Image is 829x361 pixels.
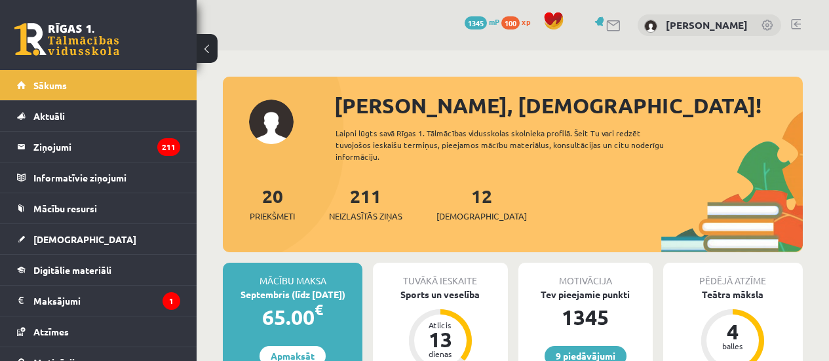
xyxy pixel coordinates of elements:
legend: Maksājumi [33,286,180,316]
a: 1345 mP [465,16,499,27]
a: Atzīmes [17,316,180,347]
span: Sākums [33,79,67,91]
div: Tuvākā ieskaite [373,263,507,288]
div: [PERSON_NAME], [DEMOGRAPHIC_DATA]! [334,90,803,121]
span: xp [522,16,530,27]
span: Priekšmeti [250,210,295,223]
a: Informatīvie ziņojumi [17,162,180,193]
a: [PERSON_NAME] [666,18,748,31]
a: Mācību resursi [17,193,180,223]
div: Motivācija [518,263,653,288]
div: Teātra māksla [663,288,803,301]
span: Atzīmes [33,326,69,337]
span: 1345 [465,16,487,29]
span: Aktuāli [33,110,65,122]
div: Laipni lūgts savā Rīgas 1. Tālmācības vidusskolas skolnieka profilā. Šeit Tu vari redzēt tuvojošo... [336,127,684,162]
span: Digitālie materiāli [33,264,111,276]
a: Rīgas 1. Tālmācības vidusskola [14,23,119,56]
div: dienas [421,350,460,358]
span: € [315,300,323,319]
legend: Ziņojumi [33,132,180,162]
a: 20Priekšmeti [250,184,295,223]
a: Maksājumi1 [17,286,180,316]
span: 100 [501,16,520,29]
div: Mācību maksa [223,263,362,288]
a: Ziņojumi211 [17,132,180,162]
legend: Informatīvie ziņojumi [33,162,180,193]
div: Pēdējā atzīme [663,263,803,288]
a: 211Neizlasītās ziņas [329,184,402,223]
a: [DEMOGRAPHIC_DATA] [17,224,180,254]
div: Septembris (līdz [DATE]) [223,288,362,301]
div: Sports un veselība [373,288,507,301]
a: 100 xp [501,16,537,27]
div: 1345 [518,301,653,333]
div: Atlicis [421,321,460,329]
div: 4 [713,321,752,342]
i: 211 [157,138,180,156]
a: 12[DEMOGRAPHIC_DATA] [436,184,527,223]
img: Kristiāna Kūskla [644,20,657,33]
i: 1 [163,292,180,310]
a: Aktuāli [17,101,180,131]
span: [DEMOGRAPHIC_DATA] [436,210,527,223]
div: Tev pieejamie punkti [518,288,653,301]
a: Sākums [17,70,180,100]
span: Mācību resursi [33,202,97,214]
div: 13 [421,329,460,350]
span: Neizlasītās ziņas [329,210,402,223]
a: Digitālie materiāli [17,255,180,285]
span: mP [489,16,499,27]
div: 65.00 [223,301,362,333]
span: [DEMOGRAPHIC_DATA] [33,233,136,245]
div: balles [713,342,752,350]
